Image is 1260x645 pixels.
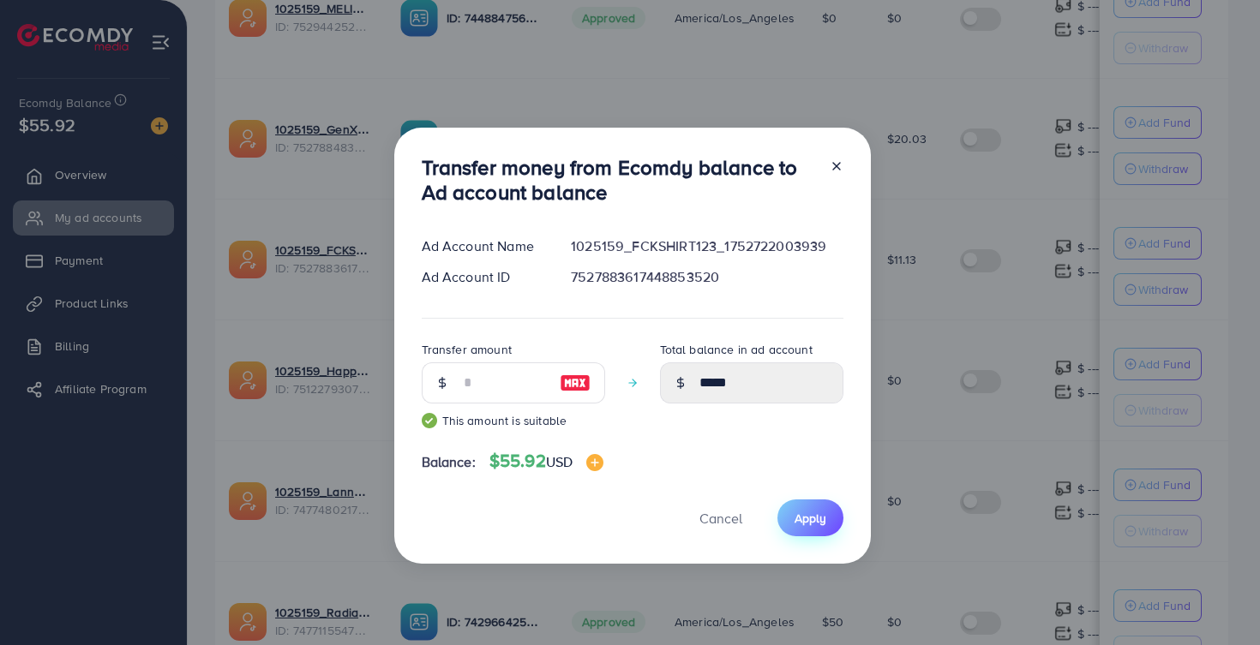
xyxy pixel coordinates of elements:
[660,341,813,358] label: Total balance in ad account
[422,155,816,205] h3: Transfer money from Ecomdy balance to Ad account balance
[560,373,591,393] img: image
[795,510,826,527] span: Apply
[557,236,856,256] div: 1025159_FCKSHIRT123_1752722003939
[408,267,558,287] div: Ad Account ID
[586,454,603,471] img: image
[422,412,605,429] small: This amount is suitable
[1187,568,1247,632] iframe: Chat
[557,267,856,287] div: 7527883617448853520
[422,452,476,472] span: Balance:
[408,236,558,256] div: Ad Account Name
[699,509,742,528] span: Cancel
[422,341,512,358] label: Transfer amount
[422,413,437,428] img: guide
[546,452,573,471] span: USD
[777,499,843,536] button: Apply
[678,499,764,536] button: Cancel
[489,451,603,472] h4: $55.92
